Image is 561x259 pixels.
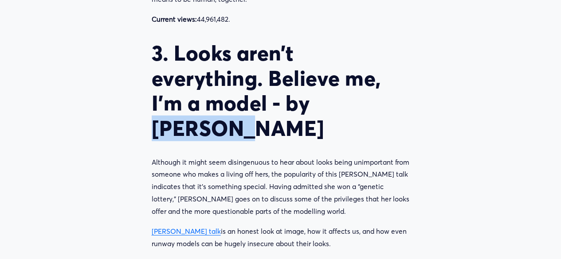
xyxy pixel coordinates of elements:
[152,13,410,26] p: 44,961,482.
[152,227,221,236] a: [PERSON_NAME] talk
[152,41,410,141] h2: 3. Looks aren’t everything. Believe me, I’m a model - by [PERSON_NAME]
[152,225,410,250] p: is an honest look at image, how it affects us, and how even runway models can be hugely insecure ...
[152,15,197,23] strong: Current views:
[152,156,410,218] p: Although it might seem disingenuous to hear about looks being unimportant from someone who makes ...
